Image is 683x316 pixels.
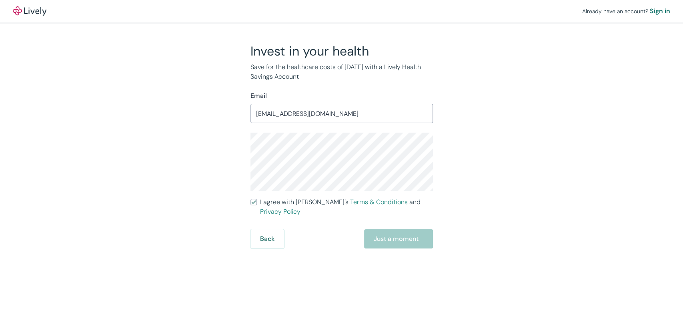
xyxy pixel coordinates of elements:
a: Sign in [650,6,670,16]
h2: Invest in your health [250,43,433,59]
span: I agree with [PERSON_NAME]’s and [260,197,433,217]
div: Already have an account? [582,6,670,16]
p: Save for the healthcare costs of [DATE] with a Lively Health Savings Account [250,62,433,81]
a: Terms & Conditions [350,198,408,206]
button: Back [250,229,284,248]
a: LivelyLively [13,6,46,16]
a: Privacy Policy [260,207,300,216]
img: Lively [13,6,46,16]
label: Email [250,91,267,101]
